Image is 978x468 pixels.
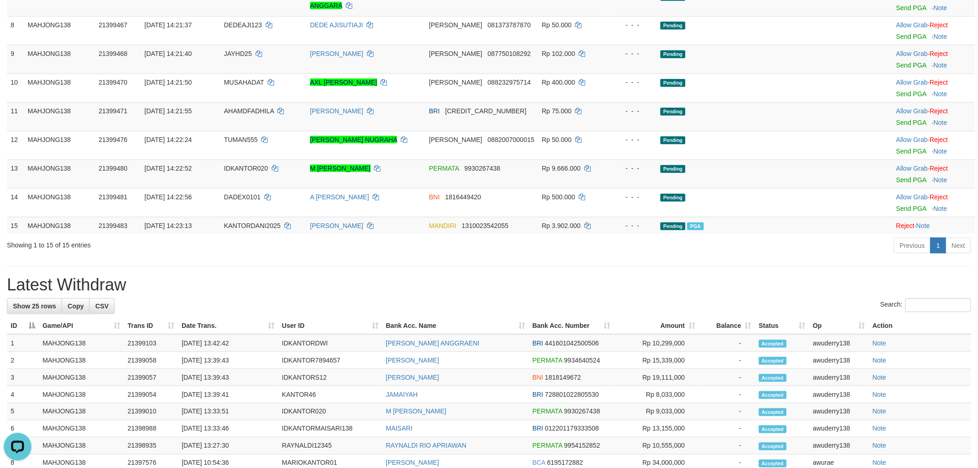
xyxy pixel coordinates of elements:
span: Copy 1816449420 to clipboard [445,193,481,201]
a: Note [873,408,886,415]
span: MANDIRI [429,222,456,229]
td: Rp 9,033,000 [614,403,699,420]
span: [PERSON_NAME] [429,79,482,86]
a: Note [873,459,886,467]
a: Reject [896,222,915,229]
td: MAHJONG138 [39,386,124,403]
td: · [892,102,975,131]
th: Date Trans.: activate to sort column ascending [178,317,278,334]
span: BRI [532,425,543,432]
td: 10 [7,74,24,102]
a: Note [873,425,886,432]
td: [DATE] 13:33:51 [178,403,278,420]
a: [PERSON_NAME] [386,374,439,381]
a: Show 25 rows [7,298,62,314]
a: Send PGA [896,176,926,184]
button: Open LiveChat chat widget [4,4,31,31]
td: [DATE] 13:27:30 [178,437,278,455]
td: MAHJONG138 [24,16,95,45]
span: BNI [532,374,543,381]
div: - - - [612,192,653,202]
span: Copy 6195172882 to clipboard [547,459,583,467]
td: 9 [7,45,24,74]
th: ID: activate to sort column descending [7,317,39,334]
span: · [896,136,929,143]
a: Note [934,148,947,155]
a: Note [934,205,947,212]
a: Allow Grab [896,79,928,86]
span: Copy 9954152852 to clipboard [564,442,600,450]
span: Copy 9930267438 to clipboard [564,408,600,415]
span: Rp 3.902.000 [542,222,581,229]
span: PERMATA [532,357,562,364]
a: Allow Grab [896,136,928,143]
div: - - - [612,135,653,144]
td: Rp 19,111,000 [614,369,699,386]
a: CSV [89,298,115,314]
td: RAYNALDI12345 [278,437,382,455]
div: - - - [612,78,653,87]
span: · [896,21,929,29]
a: Send PGA [896,148,926,155]
a: Note [873,374,886,381]
td: MAHJONG138 [39,437,124,455]
a: M [PERSON_NAME] [310,165,371,172]
td: 21398935 [124,437,178,455]
span: Pending [660,50,685,58]
td: - [699,403,755,420]
span: 21399468 [98,50,127,57]
a: DEDE AJISUTIAJI [310,21,363,29]
a: Note [873,339,886,347]
span: 21399470 [98,79,127,86]
a: [PERSON_NAME] [310,107,363,115]
div: - - - [612,164,653,173]
span: 21399480 [98,165,127,172]
td: 8 [7,16,24,45]
span: Pending [660,79,685,87]
span: [PERSON_NAME] [429,21,482,29]
td: 13 [7,160,24,188]
div: - - - [612,106,653,116]
span: TUMAN555 [224,136,258,143]
a: Reject [930,50,948,57]
a: Allow Grab [896,107,928,115]
td: IDKANTORDWI [278,334,382,352]
a: Allow Grab [896,165,928,172]
span: Copy 1818149672 to clipboard [545,374,581,381]
a: Send PGA [896,4,926,12]
td: · [892,16,975,45]
td: IDKANTORMAISARI138 [278,420,382,437]
a: Note [873,357,886,364]
span: Copy 012201179333508 to clipboard [545,425,599,432]
span: 21399483 [98,222,127,229]
span: Show 25 rows [13,302,56,310]
span: Accepted [759,425,787,433]
a: Note [917,222,930,229]
span: · [896,165,929,172]
span: Accepted [759,374,787,382]
td: [DATE] 13:39:43 [178,352,278,369]
span: [DATE] 14:22:56 [145,193,192,201]
span: Pending [660,136,685,144]
th: Bank Acc. Name: activate to sort column ascending [382,317,529,334]
a: Reject [930,193,948,201]
th: Bank Acc. Number: activate to sort column ascending [529,317,614,334]
span: [DATE] 14:23:13 [145,222,192,229]
td: · [892,74,975,102]
a: Note [873,442,886,450]
span: BNI [429,193,440,201]
td: · [892,45,975,74]
td: 2 [7,352,39,369]
a: JAMAIYAH [386,391,418,398]
td: MAHJONG138 [39,352,124,369]
span: 21399481 [98,193,127,201]
a: Note [934,119,947,126]
th: Trans ID: activate to sort column ascending [124,317,178,334]
span: CSV [95,302,109,310]
span: · [896,193,929,201]
span: Copy 1310023542055 to clipboard [462,222,508,229]
th: Status: activate to sort column ascending [755,317,809,334]
a: 1 [930,238,946,253]
td: 15 [7,217,24,234]
span: Copy 728801022805530 to clipboard [545,391,599,398]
